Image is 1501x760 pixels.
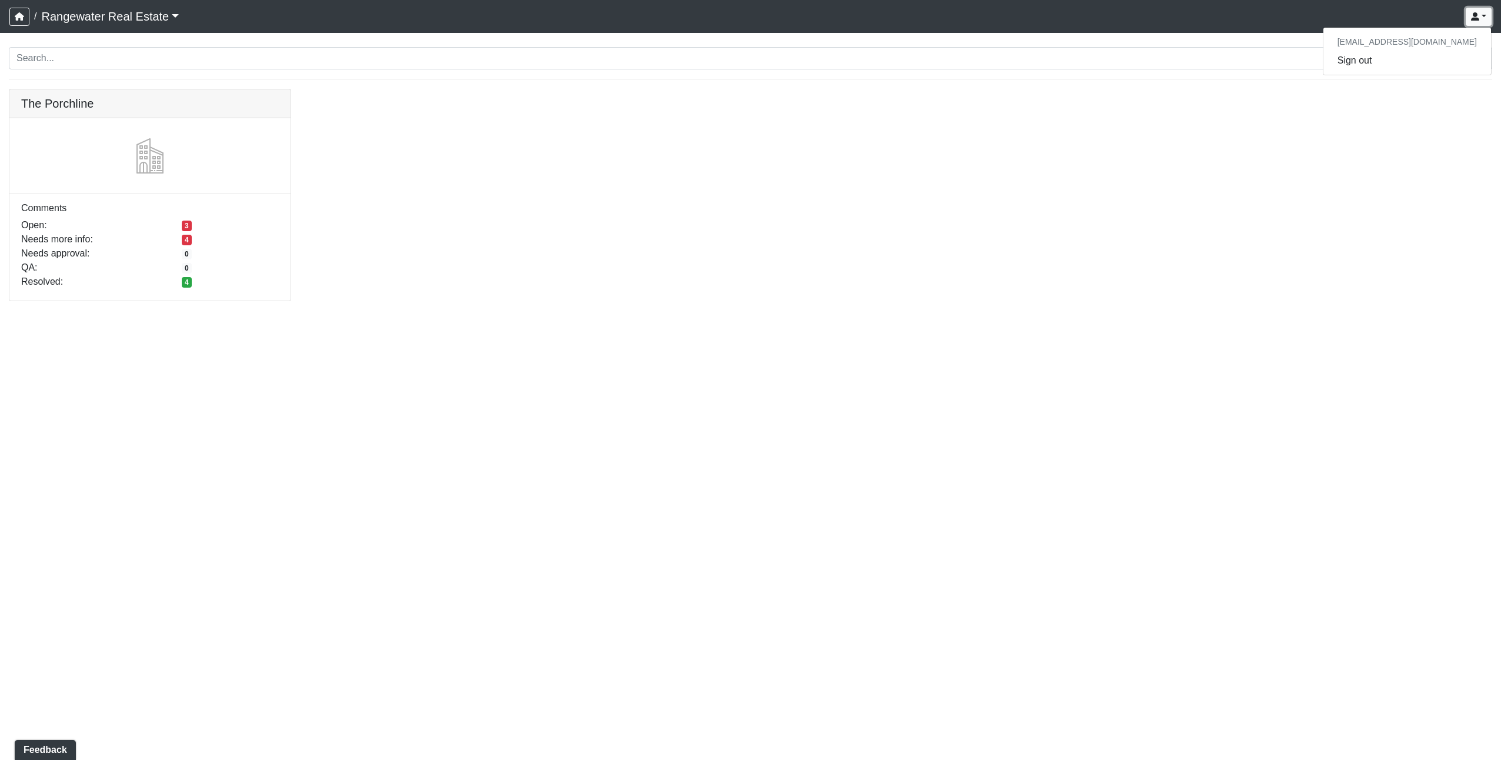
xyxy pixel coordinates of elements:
[9,47,1492,69] input: Search
[29,5,41,28] span: /
[41,5,179,28] a: Rangewater Real Estate
[1323,51,1491,70] button: Sign out
[9,736,78,760] iframe: Ybug feedback widget
[1323,32,1491,52] h6: [EMAIL_ADDRESS][DOMAIN_NAME]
